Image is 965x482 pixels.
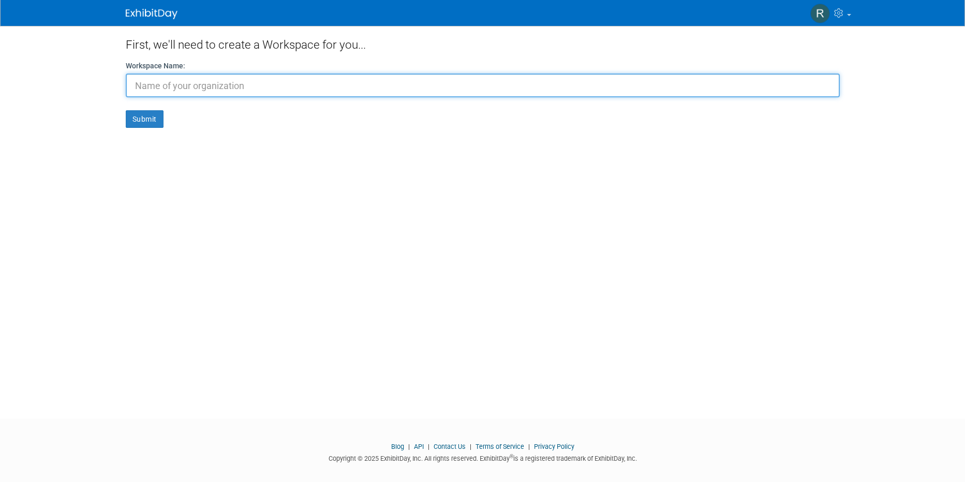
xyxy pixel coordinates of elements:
span: | [467,443,474,450]
span: | [526,443,532,450]
div: First, we'll need to create a Workspace for you... [126,26,840,61]
span: | [425,443,432,450]
a: Terms of Service [476,443,524,450]
button: Submit [126,110,164,128]
label: Workspace Name: [126,61,185,71]
sup: ® [510,454,513,459]
img: Ron Zahavi [810,4,830,23]
a: Privacy Policy [534,443,574,450]
img: ExhibitDay [126,9,177,19]
span: | [406,443,412,450]
a: Contact Us [434,443,466,450]
a: API [414,443,424,450]
input: Name of your organization [126,74,840,97]
a: Blog [391,443,404,450]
